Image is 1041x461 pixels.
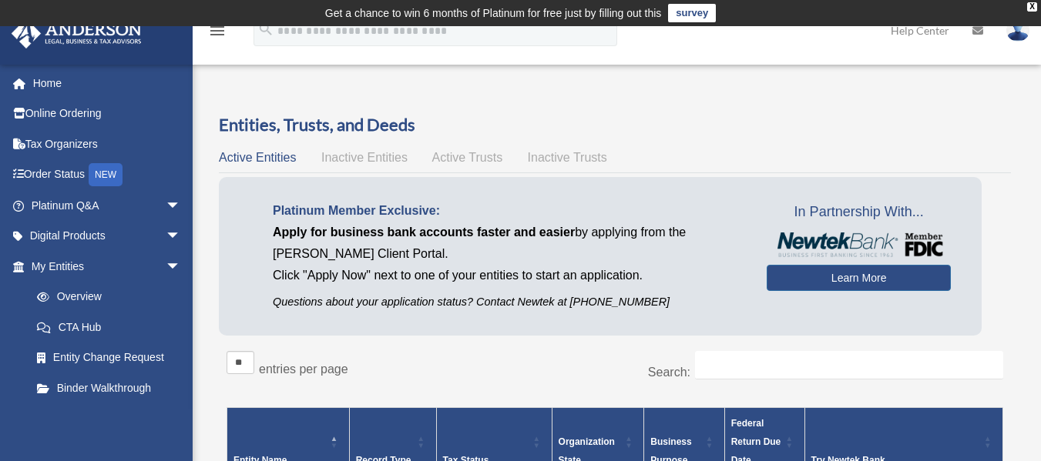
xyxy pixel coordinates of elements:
[273,225,575,239] span: Apply for business bank accounts faster and easier
[219,113,1011,137] h3: Entities, Trusts, and Deeds
[774,232,943,257] img: NewtekBankLogoSM.png
[208,22,227,40] i: menu
[668,4,716,22] a: survey
[273,200,744,222] p: Platinum Member Exclusive:
[166,221,196,252] span: arrow_drop_down
[7,18,146,48] img: Anderson Advisors Platinum Portal
[22,312,196,342] a: CTA Hub
[22,342,196,373] a: Entity Change Request
[257,21,274,38] i: search
[11,159,204,191] a: Order StatusNEW
[648,366,690,379] label: Search:
[1006,19,1029,42] img: User Pic
[273,265,744,286] p: Click "Apply Now" next to one of your entities to start an application.
[219,151,296,164] span: Active Entities
[325,4,662,22] div: Get a chance to win 6 months of Platinum for free just by filling out this
[1027,2,1037,12] div: close
[11,221,204,252] a: Digital Productsarrow_drop_down
[11,129,204,159] a: Tax Organizers
[273,222,744,265] p: by applying from the [PERSON_NAME] Client Portal.
[166,251,196,282] span: arrow_drop_down
[89,163,123,186] div: NEW
[11,190,204,221] a: Platinum Q&Aarrow_drop_down
[528,151,607,164] span: Inactive Trusts
[767,265,951,291] a: Learn More
[22,282,189,312] a: Overview
[208,27,227,40] a: menu
[259,362,348,376] label: entries per page
[432,151,503,164] span: Active Trusts
[11,251,196,282] a: My Entitiesarrow_drop_down
[11,99,204,129] a: Online Ordering
[22,403,196,434] a: My Blueprint
[11,68,204,99] a: Home
[767,200,951,225] span: In Partnership With...
[321,151,408,164] span: Inactive Entities
[166,190,196,222] span: arrow_drop_down
[273,292,744,312] p: Questions about your application status? Contact Newtek at [PHONE_NUMBER]
[22,372,196,403] a: Binder Walkthrough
